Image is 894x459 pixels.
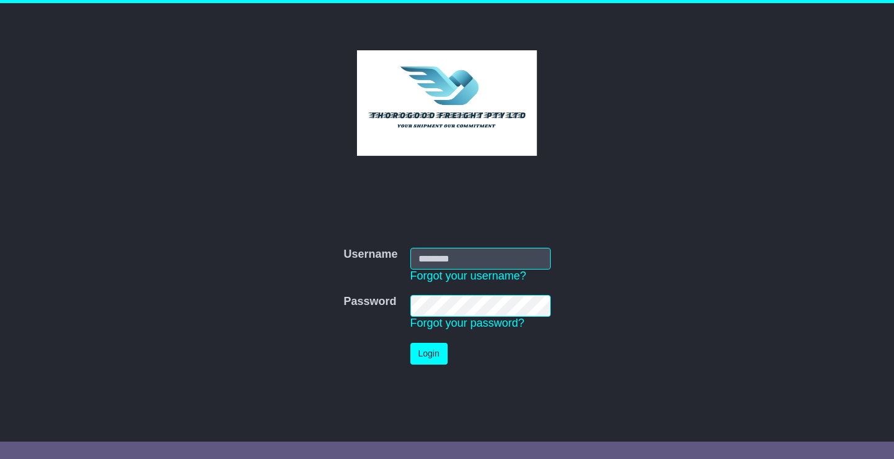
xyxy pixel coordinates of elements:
img: Thorogood Freight Pty Ltd [357,50,538,156]
label: Password [343,295,396,309]
button: Login [410,343,448,365]
label: Username [343,248,397,261]
a: Forgot your password? [410,317,525,329]
a: Forgot your username? [410,270,526,282]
